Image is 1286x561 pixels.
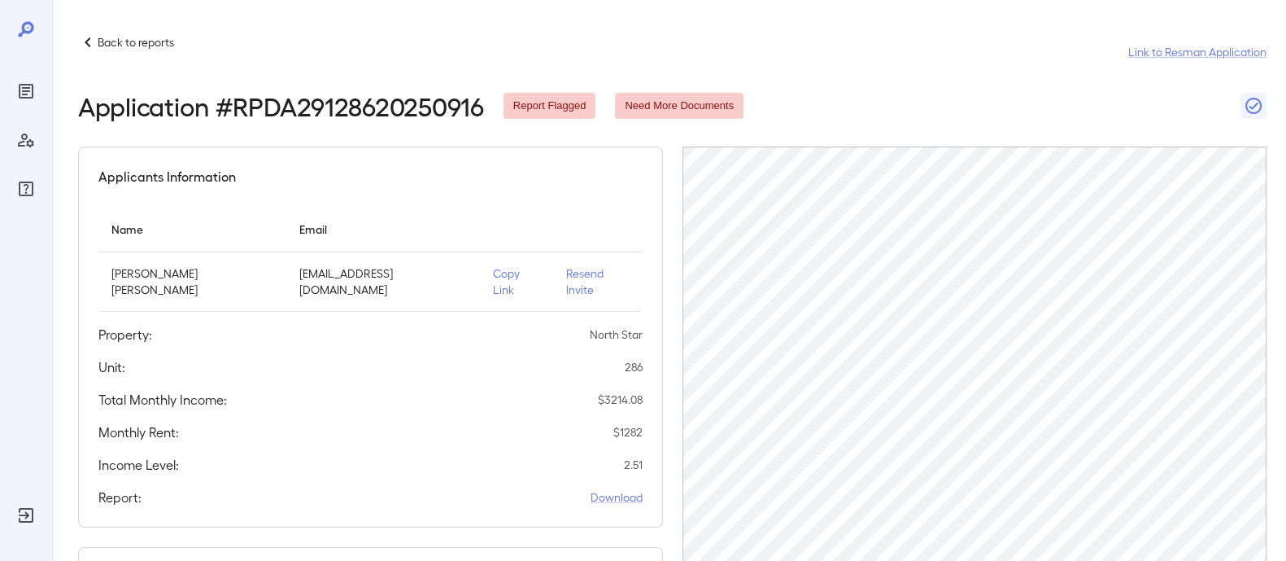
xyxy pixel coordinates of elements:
[613,424,643,440] p: $ 1282
[624,457,643,473] p: 2.51
[13,176,39,202] div: FAQ
[13,502,39,528] div: Log Out
[1128,44,1266,60] a: Link to Resman Application
[98,423,179,442] h5: Monthly Rent:
[98,488,142,507] h5: Report:
[98,206,643,312] table: simple table
[98,357,125,377] h5: Unit:
[590,327,643,343] p: North Star
[591,489,643,506] a: Download
[615,99,743,114] span: Need More Documents
[78,91,484,121] h2: Application # RPDA29128620250916
[625,359,643,375] p: 286
[111,265,273,298] p: [PERSON_NAME] [PERSON_NAME]
[98,34,174,50] p: Back to reports
[98,325,152,344] h5: Property:
[98,390,227,410] h5: Total Monthly Income:
[1240,93,1266,119] button: Close Report
[13,127,39,153] div: Manage Users
[98,167,236,186] h5: Applicants Information
[98,455,179,475] h5: Income Level:
[13,78,39,104] div: Reports
[598,392,643,408] p: $ 3214.08
[566,265,629,298] p: Resend Invite
[504,99,596,114] span: Report Flagged
[493,265,540,298] p: Copy Link
[299,265,468,298] p: [EMAIL_ADDRESS][DOMAIN_NAME]
[286,206,481,252] th: Email
[98,206,286,252] th: Name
